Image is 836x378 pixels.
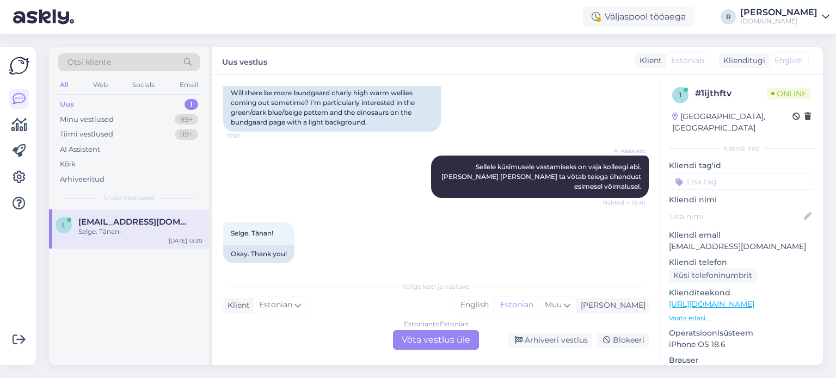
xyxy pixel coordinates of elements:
div: Estonian to Estonian [404,319,469,329]
span: 13:30 [226,264,267,272]
div: [DATE] 13:30 [169,237,202,245]
span: English [774,55,803,66]
div: Klient [223,300,250,311]
div: [PERSON_NAME] [576,300,646,311]
span: Nähtud ✓ 13:30 [603,199,646,207]
div: Selge. Tänan! [78,227,202,237]
div: 99+ [175,129,198,140]
span: l [62,221,66,229]
input: Lisa nimi [669,210,802,222]
span: Estonian [671,55,704,66]
div: Socials [130,78,157,92]
span: 13:30 [226,132,267,140]
img: Askly Logo [9,55,29,76]
div: # 1ijthftv [695,87,767,100]
div: Klienditugi [719,55,765,66]
p: [EMAIL_ADDRESS][DOMAIN_NAME] [669,241,814,252]
div: Web [91,78,110,92]
span: Estonian [259,299,292,311]
div: 99+ [175,114,198,125]
a: [PERSON_NAME][DOMAIN_NAME] [740,8,829,26]
label: Uus vestlus [222,53,267,68]
div: Väljaspool tööaega [583,7,694,27]
div: Blokeeri [597,333,649,348]
p: Brauser [669,355,814,366]
div: [GEOGRAPHIC_DATA], [GEOGRAPHIC_DATA] [672,111,792,134]
p: Vaata edasi ... [669,313,814,323]
div: Kõik [60,159,76,170]
span: Online [767,88,811,100]
div: Valige keel ja vastake [223,282,649,292]
span: 1 [679,91,681,99]
div: Minu vestlused [60,114,114,125]
p: Operatsioonisüsteem [669,327,814,339]
div: [PERSON_NAME] [740,8,817,17]
div: All [58,78,70,92]
div: English [455,297,494,313]
div: AI Assistent [60,144,100,155]
p: Kliendi email [669,230,814,241]
div: Tiimi vestlused [60,129,113,140]
span: Sellele küsimusele vastamiseks on vaja kolleegi abi. [PERSON_NAME] [PERSON_NAME] ta võtab teiega ... [441,163,643,190]
div: 1 [185,99,198,110]
span: lauravanags1@gmail.com [78,217,192,227]
p: Kliendi tag'id [669,160,814,171]
div: R [721,9,736,24]
span: Otsi kliente [67,57,111,68]
span: AI Assistent [605,147,646,155]
div: Estonian [494,297,539,313]
p: Kliendi telefon [669,257,814,268]
div: Arhiveeri vestlus [508,333,592,348]
div: Arhiveeritud [60,174,104,185]
div: Klient [635,55,662,66]
div: Will there be more bundgaard charly high warm wellies coming out sometime? I'm particularly inter... [223,84,441,132]
div: [DOMAIN_NAME] [740,17,817,26]
div: Kliendi info [669,144,814,153]
div: Email [177,78,200,92]
p: Kliendi nimi [669,194,814,206]
div: Küsi telefoninumbrit [669,268,757,283]
p: iPhone OS 18.6 [669,339,814,350]
p: Klienditeekond [669,287,814,299]
span: Muu [545,300,562,309]
span: Selge. Tänan! [231,229,273,237]
div: Võta vestlus üle [393,330,479,350]
div: Okay. Thank you! [223,245,294,263]
div: Uus [60,99,74,110]
a: [URL][DOMAIN_NAME] [669,299,754,309]
span: Uued vestlused [104,193,155,203]
input: Lisa tag [669,173,814,190]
